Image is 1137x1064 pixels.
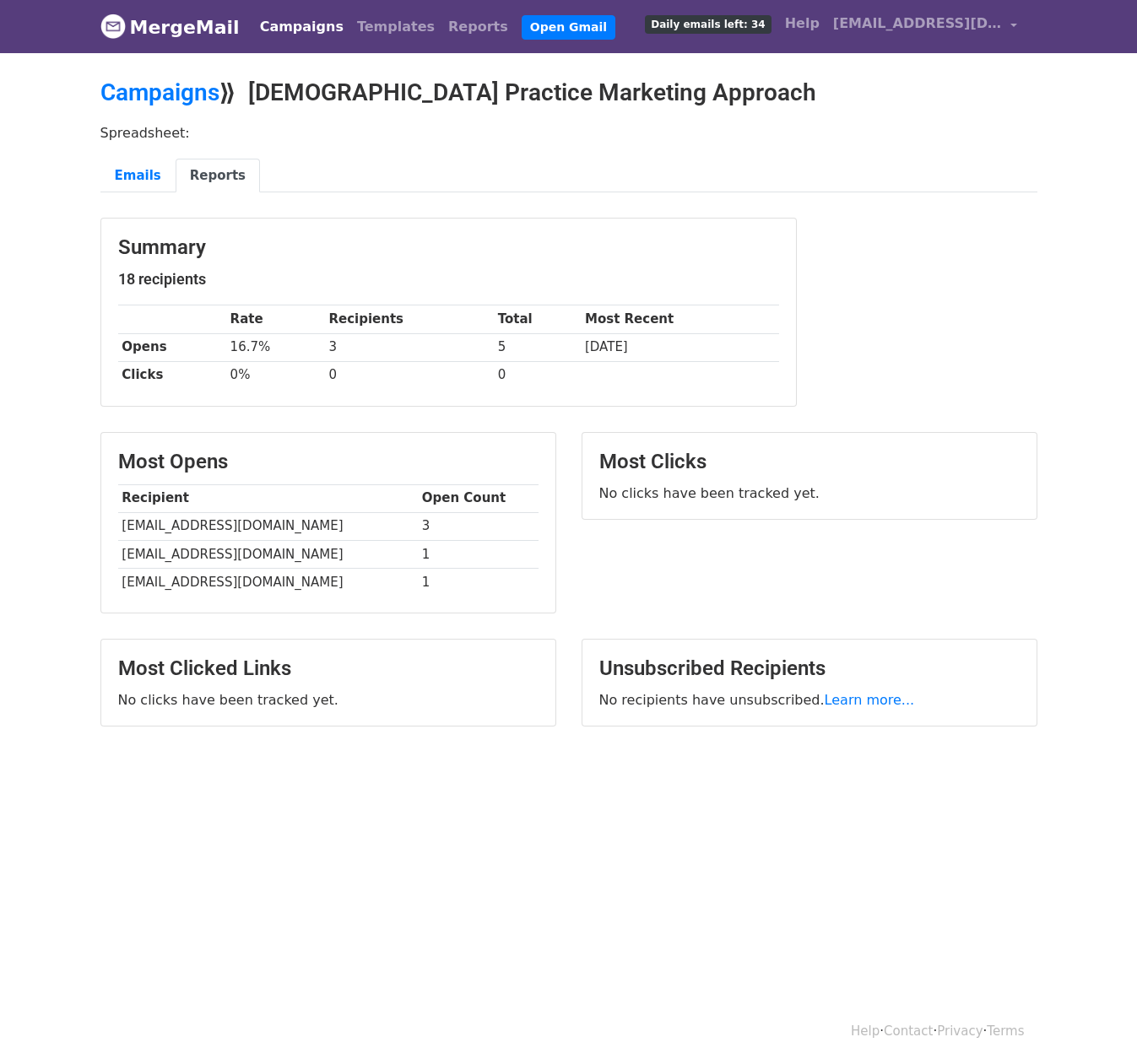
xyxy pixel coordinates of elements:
td: 5 [494,333,581,361]
a: Open Gmail [522,15,615,40]
p: No clicks have been tracked yet. [599,484,1020,502]
h3: Most Clicked Links [118,656,539,681]
h3: Unsubscribed Recipients [599,656,1020,681]
th: Opens [118,333,226,361]
th: Recipients [325,305,494,333]
a: Campaigns [253,10,350,44]
th: Most Recent [581,305,778,333]
a: Help [778,7,826,41]
a: MergeMail [100,9,240,45]
span: Daily emails left: 34 [645,15,771,34]
th: Total [494,305,581,333]
td: 1 [418,540,539,568]
td: 16.7% [226,333,325,361]
p: Spreadsheet: [100,124,1037,142]
h2: ⟫ [DEMOGRAPHIC_DATA] Practice Marketing Approach [100,78,1037,107]
iframe: Chat Widget [1053,983,1137,1064]
a: Terms [987,1023,1024,1039]
a: Privacy [937,1023,983,1039]
h5: 18 recipients [118,270,779,289]
span: [EMAIL_ADDRESS][DOMAIN_NAME] [833,14,1002,34]
a: Emails [100,159,176,193]
a: Daily emails left: 34 [638,7,777,41]
a: [EMAIL_ADDRESS][DOMAIN_NAME] [826,7,1024,46]
td: 3 [418,512,539,540]
td: [EMAIL_ADDRESS][DOMAIN_NAME] [118,540,418,568]
p: No clicks have been tracked yet. [118,691,539,709]
th: Clicks [118,361,226,389]
td: [EMAIL_ADDRESS][DOMAIN_NAME] [118,568,418,596]
td: [DATE] [581,333,778,361]
a: Learn more... [825,692,915,708]
a: Contact [884,1023,933,1039]
th: Recipient [118,484,418,512]
a: Reports [441,10,515,44]
th: Open Count [418,484,539,512]
td: 3 [325,333,494,361]
a: Help [851,1023,880,1039]
a: Reports [176,159,260,193]
p: No recipients have unsubscribed. [599,691,1020,709]
a: Campaigns [100,78,219,106]
td: 0 [325,361,494,389]
img: MergeMail logo [100,14,126,39]
td: [EMAIL_ADDRESS][DOMAIN_NAME] [118,512,418,540]
td: 0% [226,361,325,389]
a: Templates [350,10,441,44]
th: Rate [226,305,325,333]
h3: Most Clicks [599,450,1020,474]
td: 1 [418,568,539,596]
h3: Most Opens [118,450,539,474]
h3: Summary [118,235,779,260]
td: 0 [494,361,581,389]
